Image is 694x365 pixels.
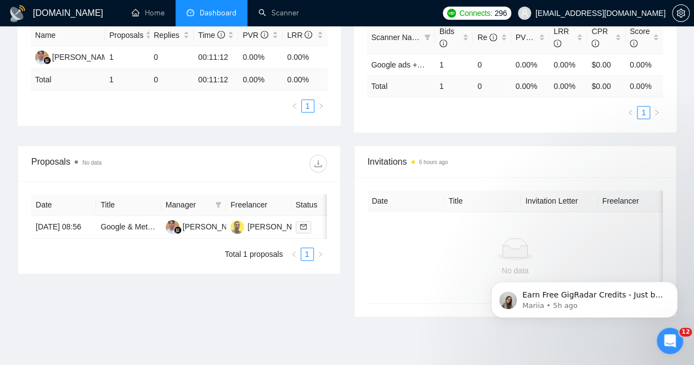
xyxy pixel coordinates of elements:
span: dashboard [187,9,194,16]
div: Proposals [31,155,179,172]
td: 00:11:12 [194,46,238,69]
td: 0.00 % [625,75,663,97]
a: 1 [301,248,313,260]
span: info-circle [554,40,561,47]
a: AC[PERSON_NAME] [166,222,246,231]
button: right [650,106,663,119]
td: 0 [149,46,194,69]
span: filter [422,29,433,46]
img: upwork-logo.png [447,9,456,18]
span: info-circle [439,40,447,47]
span: info-circle [489,33,497,41]
span: Replies [154,29,181,41]
span: Score [630,27,650,48]
img: gigradar-bm.png [174,226,182,234]
span: info-circle [261,31,268,38]
th: Title [96,194,161,216]
span: Connects: [459,7,492,19]
td: 00:11:12 [194,69,238,91]
iframe: Intercom notifications message [475,259,694,335]
a: searchScanner [258,8,299,18]
th: Freelancer [226,194,291,216]
div: [PERSON_NAME] [183,221,246,233]
span: 296 [494,7,506,19]
span: Invitations [368,155,663,169]
span: left [627,109,634,116]
iframe: Intercom live chat [657,328,683,354]
img: logo [9,5,26,23]
button: download [309,155,327,172]
span: No data [82,160,101,166]
span: PVR [242,31,268,40]
span: CPR [591,27,608,48]
img: gigradar-bm.png [43,57,51,64]
div: No data [376,265,654,277]
span: left [291,251,297,257]
td: 1 [435,75,473,97]
span: Status [296,199,341,211]
li: 1 [301,248,314,261]
th: Date [368,190,444,212]
a: Google & Meta Ads Specialist for Cold Traffic Conversion [100,222,295,231]
button: left [624,106,637,119]
button: right [314,99,328,113]
td: 0.00% [625,54,663,75]
th: Title [444,190,521,212]
a: AM[PERSON_NAME] [230,222,311,231]
button: left [288,99,301,113]
a: AC[PERSON_NAME] [35,52,115,61]
a: homeHome [132,8,165,18]
span: info-circle [217,31,225,38]
span: Manager [166,199,211,211]
th: Manager [161,194,226,216]
th: Replies [149,25,194,46]
li: Next Page [314,248,327,261]
span: info-circle [591,40,599,47]
a: 1 [302,100,314,112]
td: 0.00% [549,54,587,75]
li: 1 [637,106,650,119]
li: Previous Page [287,248,301,261]
span: 12 [679,328,692,336]
th: Proposals [105,25,149,46]
span: PVR [516,33,541,42]
td: 0.00% [511,54,549,75]
td: 0 [473,75,511,97]
span: Bids [439,27,454,48]
td: 0.00% [283,46,327,69]
span: Dashboard [200,8,236,18]
th: Date [31,194,96,216]
td: Total [367,75,435,97]
td: [DATE] 08:56 [31,216,96,239]
span: Proposals [109,29,143,41]
span: left [291,103,298,109]
span: download [310,159,326,168]
td: 1 [105,46,149,69]
span: LRR [287,31,312,40]
a: 1 [637,106,650,119]
span: Scanner Name [371,33,422,42]
img: AC [166,220,179,234]
td: 1 [105,69,149,91]
td: 0 [473,54,511,75]
th: Name [31,25,105,46]
li: Next Page [314,99,328,113]
span: filter [215,201,222,208]
th: Invitation Letter [521,190,598,212]
span: right [653,109,660,116]
td: $ 0.00 [587,75,625,97]
a: Google ads +meta (titles only) [371,60,473,69]
span: info-circle [304,31,312,38]
button: right [314,248,327,261]
li: Previous Page [288,99,301,113]
td: 0.00% [238,46,283,69]
span: right [318,103,324,109]
a: setting [672,9,690,18]
th: Freelancer [598,190,675,212]
td: $0.00 [587,54,625,75]
div: [PERSON_NAME] [247,221,311,233]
